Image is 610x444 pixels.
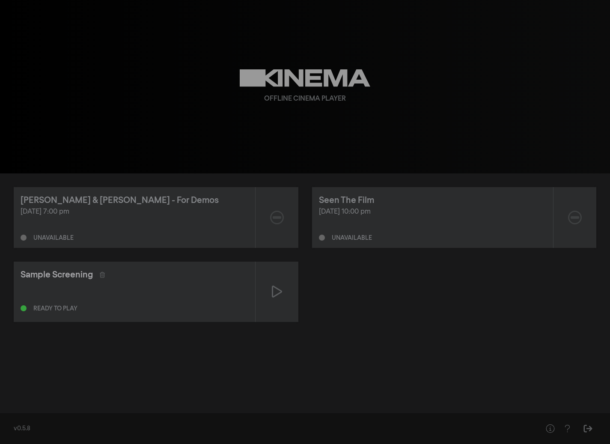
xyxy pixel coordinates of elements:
div: v0.5.8 [14,424,524,433]
button: Help [542,420,559,437]
div: Unavailable [332,235,372,241]
button: Help [559,420,576,437]
div: Seen The Film [319,194,374,207]
div: Ready to play [33,306,77,312]
button: Sign Out [579,420,596,437]
div: Offline Cinema Player [264,94,346,104]
div: [PERSON_NAME] & [PERSON_NAME] - For Demos [21,194,219,207]
div: Sample Screening [21,268,93,281]
div: Unavailable [33,235,74,241]
div: [DATE] 7:00 pm [21,207,248,217]
div: [DATE] 10:00 pm [319,207,547,217]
